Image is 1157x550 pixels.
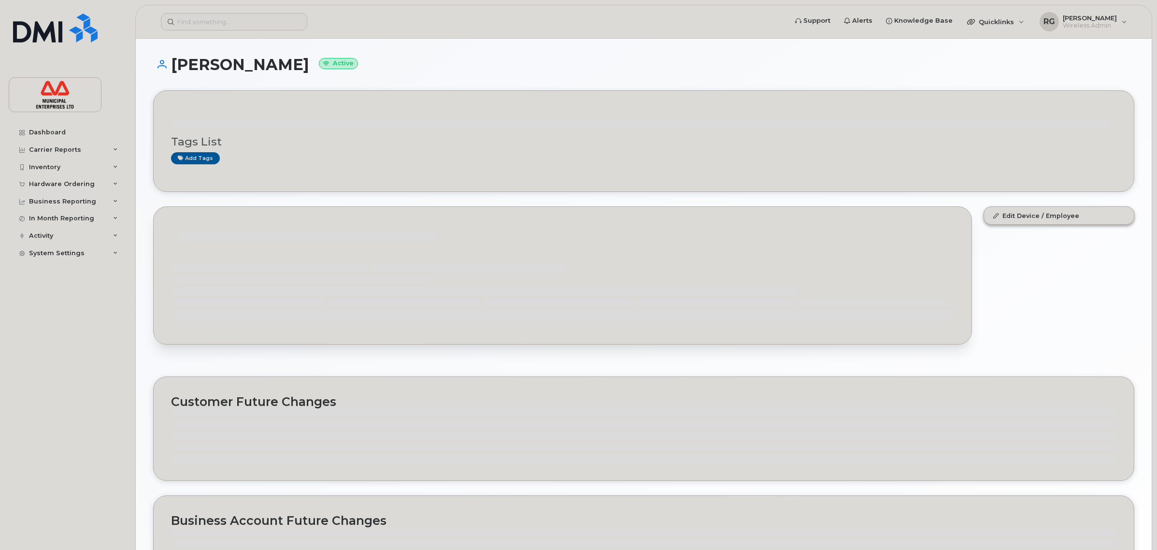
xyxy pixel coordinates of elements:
[319,58,358,69] small: Active
[171,152,220,164] a: Add tags
[171,513,1116,528] h2: Business Account Future Changes
[153,56,1134,73] h1: [PERSON_NAME]
[171,136,1116,148] h3: Tags List
[984,207,1134,224] a: Edit Device / Employee
[171,394,1116,409] h2: Customer Future Changes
